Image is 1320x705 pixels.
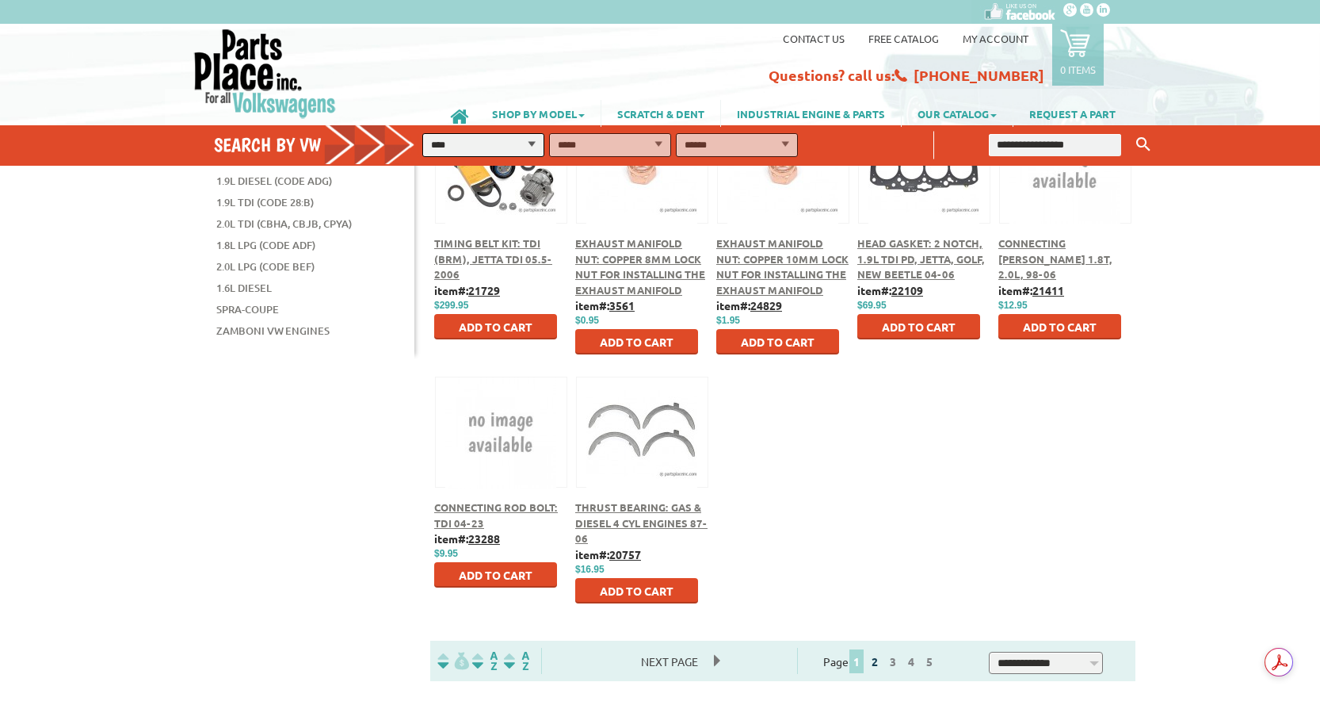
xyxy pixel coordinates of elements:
[750,298,782,312] u: 24829
[857,236,985,281] a: Head Gasket: 2 Notch, 1.9L TDI PD, Jetta, Golf, New Beetle 04-06
[214,133,431,156] h4: Search by VW
[998,314,1121,339] button: Add to Cart
[434,531,500,546] b: item#:
[216,235,315,255] a: 1.8L LPG (Code ADF)
[797,648,963,674] div: Page
[216,278,272,298] a: 1.6L Diesel
[216,256,315,277] a: 2.0L LPG (Code BEF)
[609,547,641,561] u: 20757
[849,649,864,673] span: 1
[886,654,900,669] a: 3
[434,548,458,559] span: $9.95
[434,300,468,311] span: $299.95
[1131,132,1155,158] button: Keyword Search
[575,298,635,312] b: item#:
[476,100,601,127] a: SHOP BY MODEL
[575,500,708,545] a: Thrust Bearing: Gas & Diesel 4 Cyl engines 87-06
[468,283,500,297] u: 21729
[1052,24,1104,86] a: 0 items
[601,100,720,127] a: SCRATCH & DENT
[741,335,815,349] span: Add to Cart
[600,335,673,349] span: Add to Cart
[575,236,705,297] a: Exhaust Manifold Nut: Copper 8mm Lock Nut for Installing the Exhaust Manifold
[902,100,1013,127] a: OUR CATALOG
[857,314,980,339] button: Add to Cart
[857,300,887,311] span: $69.95
[434,500,558,530] a: Connecting Rod Bolt: TDI 04-23
[998,300,1028,311] span: $12.95
[469,652,501,670] img: Sort by Headline
[998,236,1112,281] a: Connecting [PERSON_NAME] 1.8T, 2.0L, 98-06
[882,320,956,334] span: Add to Cart
[998,283,1064,297] b: item#:
[783,32,845,45] a: Contact us
[468,531,500,546] u: 23288
[193,28,338,119] img: Parts Place Inc!
[716,236,849,297] a: Exhaust Manifold Nut: Copper 10mm Lock Nut for Installing the Exhaust Manifold
[716,298,782,312] b: item#:
[868,32,939,45] a: Free Catalog
[216,171,332,191] a: 1.9L Diesel (Code ADG)
[434,562,557,588] button: Add to Cart
[434,283,500,297] b: item#:
[625,654,714,669] a: Next Page
[459,320,532,334] span: Add to Cart
[721,100,901,127] a: INDUSTRIAL ENGINE & PARTS
[216,192,314,213] a: 1.9L TDI (Code 28:B)
[600,584,673,598] span: Add to Cart
[716,329,839,354] button: Add to Cart
[625,649,714,673] span: Next Page
[963,32,1028,45] a: My Account
[575,315,599,326] span: $0.95
[1032,283,1064,297] u: 21411
[1013,100,1131,127] a: REQUEST A PART
[459,568,532,582] span: Add to Cart
[575,329,698,354] button: Add to Cart
[857,283,923,297] b: item#:
[216,213,352,234] a: 2.0L TDI (CBHA, CBJB, CPYA)
[868,654,882,669] a: 2
[922,654,937,669] a: 5
[216,320,330,341] a: Zamboni VW Engines
[716,315,740,326] span: $1.95
[216,299,279,320] a: Spra-Coupe
[437,652,469,670] img: filterpricelow.svg
[575,578,698,603] button: Add to Cart
[434,314,557,339] button: Add to Cart
[904,654,918,669] a: 4
[575,547,641,561] b: item#:
[891,283,923,297] u: 22109
[434,236,552,281] a: Timing Belt Kit: TDI (BRM), Jetta TDI 05.5-2006
[501,652,532,670] img: Sort by Sales Rank
[1060,63,1096,76] p: 0 items
[609,298,635,312] u: 3561
[1023,320,1097,334] span: Add to Cart
[575,564,605,575] span: $16.95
